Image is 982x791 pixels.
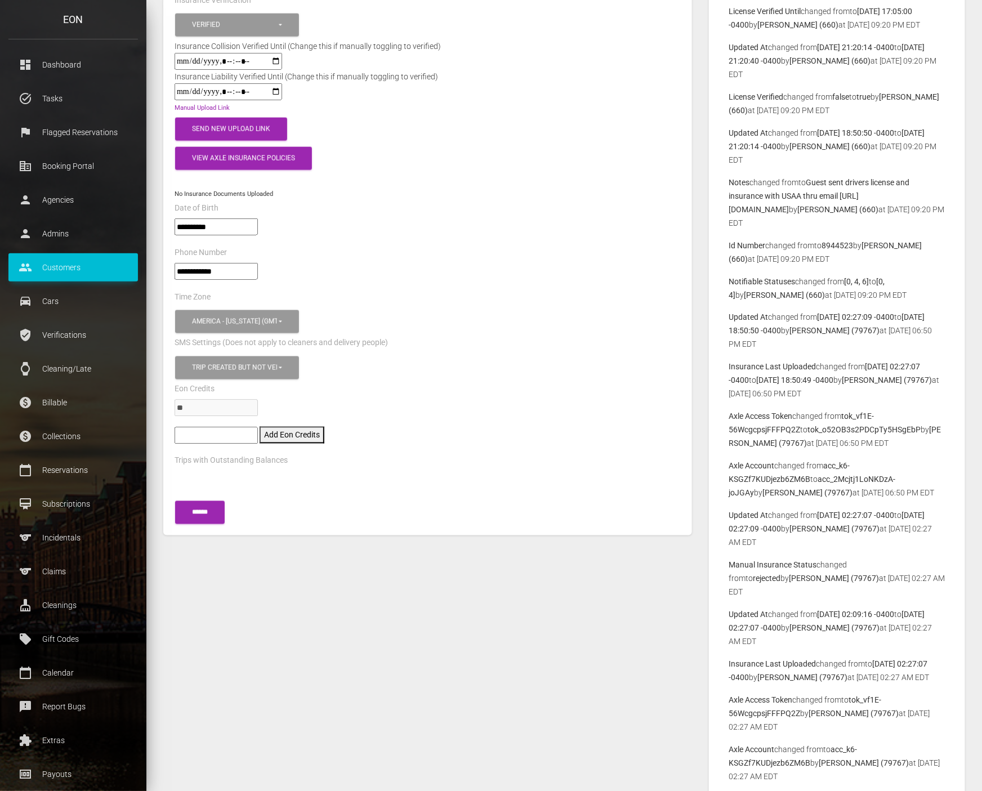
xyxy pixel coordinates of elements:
[17,259,130,276] p: Customers
[8,287,138,315] a: drive_eta Cars
[192,363,277,373] div: Trip created but not verified , Customer is verified and trip is set to go
[729,743,945,784] p: changed from to by at [DATE] 02:27 AM EDT
[17,360,130,377] p: Cleaning/Late
[789,56,871,65] b: [PERSON_NAME] (660)
[729,360,945,401] p: changed from to by at [DATE] 06:50 PM EDT
[8,388,138,417] a: paid Billable
[17,766,130,783] p: Payouts
[729,459,945,500] p: changed from to by at [DATE] 06:50 PM EDT
[729,241,765,250] b: Id Number
[17,732,130,749] p: Extras
[729,313,768,322] b: Updated At
[729,90,945,117] p: changed from to by at [DATE] 09:20 PM EDT
[756,376,833,385] b: [DATE] 18:50:49 -0400
[8,84,138,113] a: task_alt Tasks
[757,20,838,29] b: [PERSON_NAME] (660)
[8,456,138,484] a: calendar_today Reservations
[17,225,130,242] p: Admins
[729,239,945,266] p: changed from to by at [DATE] 09:20 PM EDT
[729,658,945,685] p: changed from to by at [DATE] 02:27 AM EDT
[807,426,921,435] b: tok_o52OB3s2PDCpTy5HSgEbP
[729,43,768,52] b: Updated At
[17,529,130,546] p: Incidentals
[260,427,324,444] button: Add Eon Credits
[175,147,312,170] button: View Axle Insurance Policies
[17,327,130,343] p: Verifications
[192,20,277,30] div: Verified
[729,462,774,471] b: Axle Account
[8,659,138,687] a: calendar_today Calendar
[8,490,138,518] a: card_membership Subscriptions
[175,203,218,214] label: Date of Birth
[789,142,871,151] b: [PERSON_NAME] (660)
[175,384,215,395] label: Eon Credits
[175,118,287,141] button: Send New Upload Link
[856,92,871,101] b: true
[729,178,749,187] b: Notes
[175,104,230,111] a: Manual Upload Link
[17,597,130,614] p: Cleanings
[175,292,211,303] label: Time Zone
[175,356,299,379] button: Trip created but not verified, Customer is verified and trip is set to go
[729,410,945,450] p: changed from to by at [DATE] 06:50 PM EDT
[817,511,894,520] b: [DATE] 02:27:07 -0400
[729,610,768,619] b: Updated At
[8,726,138,754] a: extension Extras
[17,293,130,310] p: Cars
[729,7,801,16] b: License Verified Until
[729,608,945,649] p: changed from to by at [DATE] 02:27 AM EDT
[729,561,816,570] b: Manual Insurance Status
[729,412,792,421] b: Axle Access Token
[17,90,130,107] p: Tasks
[819,759,909,768] b: [PERSON_NAME] (79767)
[17,428,130,445] p: Collections
[8,152,138,180] a: corporate_fare Booking Portal
[17,462,130,479] p: Reservations
[175,247,227,258] label: Phone Number
[817,43,894,52] b: [DATE] 21:20:14 -0400
[175,310,299,333] button: America - New York (GMT -05:00)
[8,557,138,586] a: sports Claims
[729,275,945,302] p: changed from to by at [DATE] 09:20 PM EDT
[8,625,138,653] a: local_offer Gift Codes
[817,610,894,619] b: [DATE] 02:09:16 -0400
[729,511,768,520] b: Updated At
[17,158,130,175] p: Booking Portal
[844,277,869,286] b: [0, 4, 6]
[166,70,447,83] div: Insurance Liability Verified Until (Change this if manually toggling to verified)
[8,118,138,146] a: flag Flagged Reservations
[729,128,768,137] b: Updated At
[832,92,849,101] b: false
[757,673,847,682] b: [PERSON_NAME] (79767)
[8,355,138,383] a: watch Cleaning/Late
[8,186,138,214] a: person Agencies
[729,660,816,669] b: Insurance Last Uploaded
[8,220,138,248] a: person Admins
[166,39,449,53] div: Insurance Collision Verified Until (Change this if manually toggling to verified)
[729,696,792,705] b: Axle Access Token
[817,313,894,322] b: [DATE] 02:27:09 -0400
[789,525,880,534] b: [PERSON_NAME] (79767)
[175,338,388,349] label: SMS Settings (Does not apply to cleaners and delivery people)
[842,376,932,385] b: [PERSON_NAME] (79767)
[817,128,894,137] b: [DATE] 18:50:50 -0400
[729,558,945,599] p: changed from to by at [DATE] 02:27 AM EDT
[17,124,130,141] p: Flagged Reservations
[175,455,288,467] label: Trips with Outstanding Balances
[729,509,945,549] p: changed from to by at [DATE] 02:27 AM EDT
[797,205,878,214] b: [PERSON_NAME] (660)
[729,745,774,754] b: Axle Account
[8,253,138,281] a: people Customers
[17,698,130,715] p: Report Bugs
[17,631,130,647] p: Gift Codes
[175,190,273,198] small: No Insurance Documents Uploaded
[753,574,780,583] b: rejected
[192,317,277,327] div: America - [US_STATE] (GMT -05:00)
[744,291,825,300] b: [PERSON_NAME] (660)
[17,563,130,580] p: Claims
[8,321,138,349] a: verified_user Verifications
[762,489,852,498] b: [PERSON_NAME] (79767)
[729,363,816,372] b: Insurance Last Uploaded
[8,422,138,450] a: paid Collections
[17,56,130,73] p: Dashboard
